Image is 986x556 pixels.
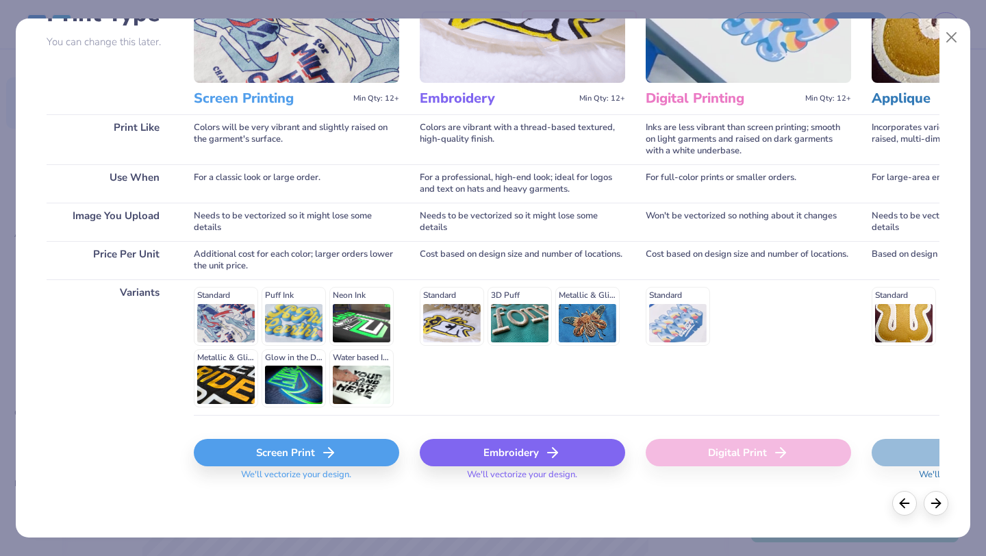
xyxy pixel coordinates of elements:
[646,164,851,203] div: For full-color prints or smaller orders.
[420,241,625,279] div: Cost based on design size and number of locations.
[47,279,173,415] div: Variants
[194,90,348,108] h3: Screen Printing
[194,439,399,466] div: Screen Print
[646,90,800,108] h3: Digital Printing
[420,164,625,203] div: For a professional, high-end look; ideal for logos and text on hats and heavy garments.
[353,94,399,103] span: Min Qty: 12+
[47,36,173,48] p: You can change this later.
[646,203,851,241] div: Won't be vectorized so nothing about it changes
[462,469,583,489] span: We'll vectorize your design.
[579,94,625,103] span: Min Qty: 12+
[194,203,399,241] div: Needs to be vectorized so it might lose some details
[420,114,625,164] div: Colors are vibrant with a thread-based textured, high-quality finish.
[47,203,173,241] div: Image You Upload
[805,94,851,103] span: Min Qty: 12+
[939,25,965,51] button: Close
[420,439,625,466] div: Embroidery
[194,114,399,164] div: Colors will be very vibrant and slightly raised on the garment's surface.
[47,241,173,279] div: Price Per Unit
[194,164,399,203] div: For a classic look or large order.
[47,164,173,203] div: Use When
[646,439,851,466] div: Digital Print
[194,241,399,279] div: Additional cost for each color; larger orders lower the unit price.
[420,203,625,241] div: Needs to be vectorized so it might lose some details
[236,469,357,489] span: We'll vectorize your design.
[646,114,851,164] div: Inks are less vibrant than screen printing; smooth on light garments and raised on dark garments ...
[646,241,851,279] div: Cost based on design size and number of locations.
[47,114,173,164] div: Print Like
[420,90,574,108] h3: Embroidery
